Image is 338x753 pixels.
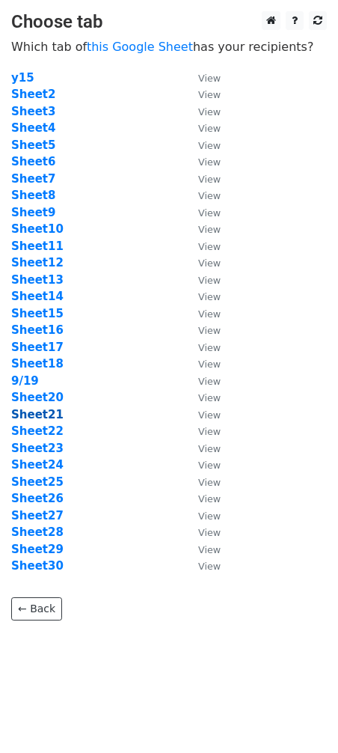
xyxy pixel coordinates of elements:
[11,475,64,489] a: Sheet25
[183,391,221,404] a: View
[183,88,221,101] a: View
[198,409,221,421] small: View
[198,89,221,100] small: View
[198,460,221,471] small: View
[11,408,64,421] a: Sheet21
[198,257,221,269] small: View
[198,392,221,403] small: View
[183,492,221,505] a: View
[11,525,64,539] a: Sheet28
[183,273,221,287] a: View
[11,138,55,152] a: Sheet5
[183,105,221,118] a: View
[183,206,221,219] a: View
[11,424,64,438] strong: Sheet22
[183,172,221,186] a: View
[198,325,221,336] small: View
[11,256,64,269] a: Sheet12
[183,408,221,421] a: View
[183,240,221,253] a: View
[183,543,221,556] a: View
[11,442,64,455] a: Sheet23
[198,510,221,522] small: View
[198,493,221,504] small: View
[198,241,221,252] small: View
[198,544,221,555] small: View
[183,509,221,522] a: View
[11,222,64,236] a: Sheet10
[11,458,64,472] a: Sheet24
[11,357,64,371] a: Sheet18
[183,71,221,85] a: View
[198,275,221,286] small: View
[11,155,55,168] a: Sheet6
[11,172,55,186] a: Sheet7
[183,458,221,472] a: View
[11,290,64,303] a: Sheet14
[183,222,221,236] a: View
[11,88,55,101] a: Sheet2
[183,256,221,269] a: View
[183,357,221,371] a: View
[11,492,64,505] a: Sheet26
[198,156,221,168] small: View
[183,307,221,320] a: View
[11,559,64,573] a: Sheet30
[11,11,327,33] h3: Choose tab
[11,105,55,118] a: Sheet3
[11,189,55,202] a: Sheet8
[11,240,64,253] a: Sheet11
[198,123,221,134] small: View
[198,527,221,538] small: View
[183,121,221,135] a: View
[198,443,221,454] small: View
[11,323,64,337] a: Sheet16
[11,206,55,219] a: Sheet9
[87,40,193,54] a: this Google Sheet
[183,189,221,202] a: View
[11,121,55,135] a: Sheet4
[198,224,221,235] small: View
[11,391,64,404] strong: Sheet20
[183,290,221,303] a: View
[11,39,327,55] p: Which tab of has your recipients?
[183,323,221,337] a: View
[198,73,221,84] small: View
[263,681,338,753] iframe: Chat Widget
[11,374,39,388] a: 9/19
[11,509,64,522] a: Sheet27
[183,442,221,455] a: View
[11,307,64,320] strong: Sheet15
[198,308,221,320] small: View
[198,342,221,353] small: View
[198,291,221,302] small: View
[11,543,64,556] strong: Sheet29
[11,341,64,354] a: Sheet17
[183,374,221,388] a: View
[198,426,221,437] small: View
[11,273,64,287] a: Sheet13
[11,71,34,85] strong: y15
